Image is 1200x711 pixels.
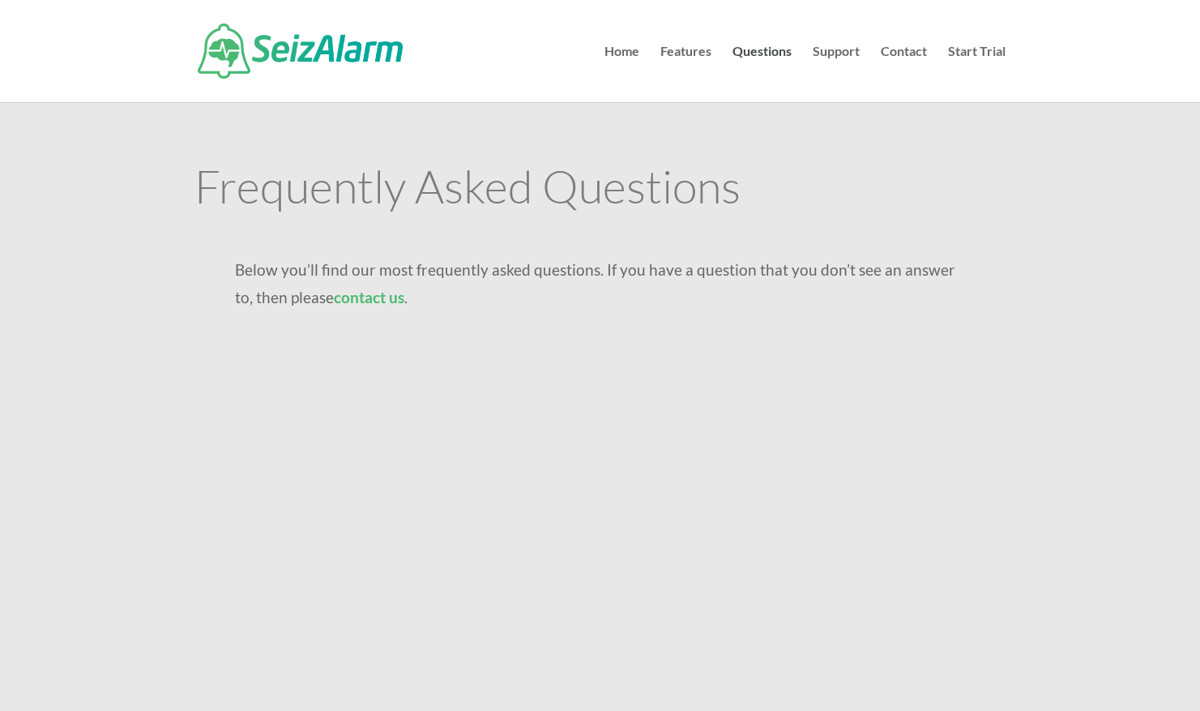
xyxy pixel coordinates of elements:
[881,45,927,102] a: Contact
[235,256,965,311] p: Below you’ll find our most frequently asked questions. If you have a question that you don’t see ...
[604,45,639,102] a: Home
[660,45,711,102] a: Features
[732,45,792,102] a: Questions
[1056,648,1182,693] iframe: Help widget launcher
[194,163,1006,216] h1: Frequently Asked Questions
[198,24,403,79] img: SeizAlarm
[948,45,1006,102] a: Start Trial
[813,45,860,102] a: Support
[334,288,404,306] a: contact us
